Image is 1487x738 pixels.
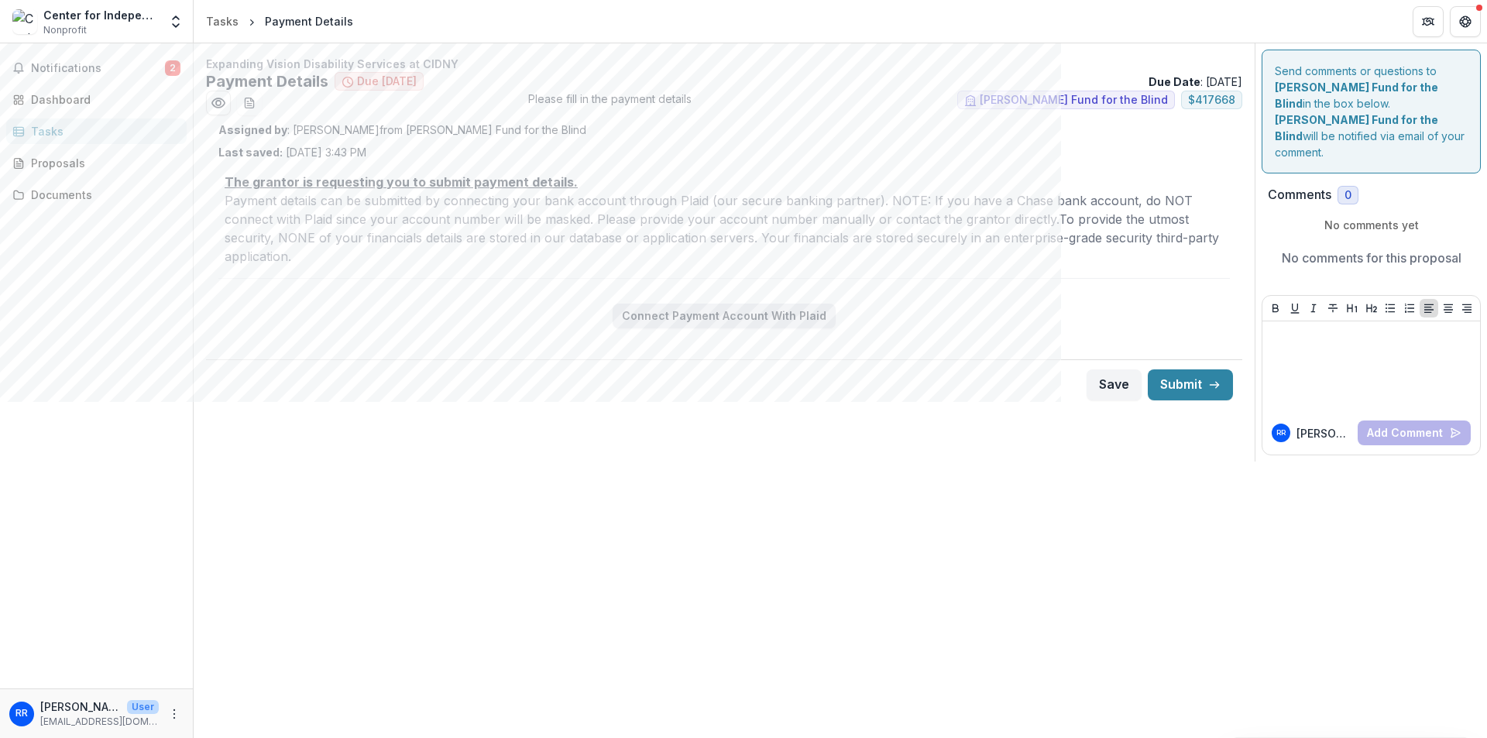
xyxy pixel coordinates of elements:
[1282,249,1461,267] p: No comments for this proposal
[1087,369,1142,400] button: Save
[1266,299,1285,318] button: Bold
[165,60,180,76] span: 2
[40,699,121,715] p: [PERSON_NAME]
[357,75,417,88] span: Due [DATE]
[1400,299,1419,318] button: Ordered List
[1275,113,1438,142] strong: [PERSON_NAME] Fund for the Blind
[1149,74,1242,90] p: : [DATE]
[31,187,174,203] div: Documents
[43,7,159,23] div: Center for Independence of the Disabled, [US_STATE]
[1304,299,1323,318] button: Italicize
[528,91,692,115] span: Please fill in the payment details
[225,191,1224,266] p: Payment details can be submitted by connecting your bank account through Plaid (our secure bankin...
[1343,299,1362,318] button: Heading 1
[200,10,359,33] nav: breadcrumb
[40,715,159,729] p: [EMAIL_ADDRESS][DOMAIN_NAME]
[6,56,187,81] button: Notifications2
[206,91,231,115] button: Preview ea9514d9-b866-4abc-abbb-62bfd986a13e.pdf
[1324,299,1342,318] button: Strike
[206,56,1242,72] p: Expanding Vision Disability Services at CIDNY
[1358,420,1471,445] button: Add Comment
[1275,81,1438,110] strong: [PERSON_NAME] Fund for the Blind
[1439,299,1458,318] button: Align Center
[225,174,578,190] u: The grantor is requesting you to submit payment details.
[43,23,87,37] span: Nonprofit
[6,118,187,144] a: Tasks
[218,146,283,159] strong: Last saved:
[1262,50,1481,173] div: Send comments or questions to in the box below. will be notified via email of your comment.
[1148,369,1233,400] button: Submit
[265,13,353,29] div: Payment Details
[1420,299,1438,318] button: Align Left
[1458,299,1476,318] button: Align Right
[218,144,366,160] p: [DATE] 3:43 PM
[237,91,262,115] button: download-word-button
[1268,217,1475,233] p: No comments yet
[980,94,1168,107] span: [PERSON_NAME] Fund for the Blind
[165,6,187,37] button: Open entity switcher
[1188,94,1235,107] span: $ 417668
[6,182,187,208] a: Documents
[12,9,37,34] img: Center for Independence of the Disabled, New York
[200,10,245,33] a: Tasks
[1268,187,1331,202] h2: Comments
[218,122,1230,138] p: : [PERSON_NAME] from [PERSON_NAME] Fund for the Blind
[31,91,174,108] div: Dashboard
[1362,299,1381,318] button: Heading 2
[6,87,187,112] a: Dashboard
[31,155,174,171] div: Proposals
[15,709,28,719] div: Rick Romash
[31,62,165,75] span: Notifications
[1149,75,1200,88] strong: Due Date
[127,700,159,714] p: User
[218,123,287,136] strong: Assigned by
[206,13,239,29] div: Tasks
[165,705,184,723] button: More
[6,150,187,176] a: Proposals
[1450,6,1481,37] button: Get Help
[1413,6,1444,37] button: Partners
[206,72,328,91] h2: Payment Details
[1344,189,1351,202] span: 0
[31,123,174,139] div: Tasks
[1286,299,1304,318] button: Underline
[613,304,836,328] button: Connect Payment Account With Plaid
[1381,299,1399,318] button: Bullet List
[1276,429,1286,437] div: Rick Romash
[1296,425,1351,441] p: [PERSON_NAME]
